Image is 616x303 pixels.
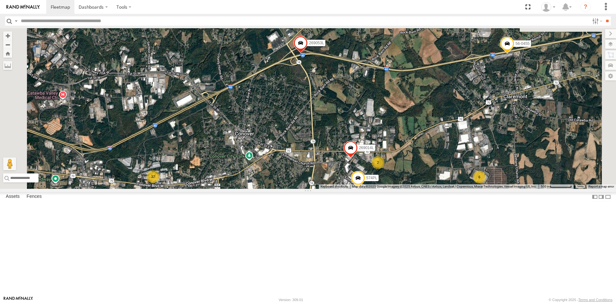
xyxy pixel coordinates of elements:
a: Terms (opens in new tab) [577,185,584,188]
button: Zoom Home [3,49,12,58]
label: Dock Summary Table to the Left [592,192,598,201]
button: Zoom out [3,40,12,49]
div: 6 [473,171,486,183]
i: ? [580,2,591,12]
label: Assets [3,192,23,201]
label: Measure [3,61,12,70]
span: 500 m [541,185,550,188]
span: 56-0455 [516,41,530,46]
a: Terms and Conditions [578,298,612,302]
span: 269053L [309,41,324,45]
button: Zoom in [3,31,12,40]
div: © Copyright 2025 - [549,298,612,302]
button: Drag Pegman onto the map to open Street View [3,157,16,170]
label: Map Settings [605,72,616,80]
img: rand-logo.svg [6,5,40,9]
a: Visit our Website [4,297,33,303]
span: Map data ©2025 Google Imagery ©2025 Airbus, CNES / Airbus, Landsat / Copernicus, Maxar Technologi... [352,185,537,188]
div: 37 [147,170,159,183]
label: Hide Summary Table [605,192,611,201]
a: Report a map error [588,185,614,188]
label: Search Query [13,16,19,26]
button: Map Scale: 500 m per 64 pixels [539,184,574,189]
div: Zack Abernathy [539,2,558,12]
div: Version: 309.01 [279,298,303,302]
label: Search Filter Options [590,16,603,26]
label: Fences [23,192,45,201]
button: Keyboard shortcuts [321,184,348,189]
span: 574PL [366,176,378,180]
div: 2 [372,156,384,169]
span: 269014L [359,145,374,150]
label: Dock Summary Table to the Right [598,192,604,201]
